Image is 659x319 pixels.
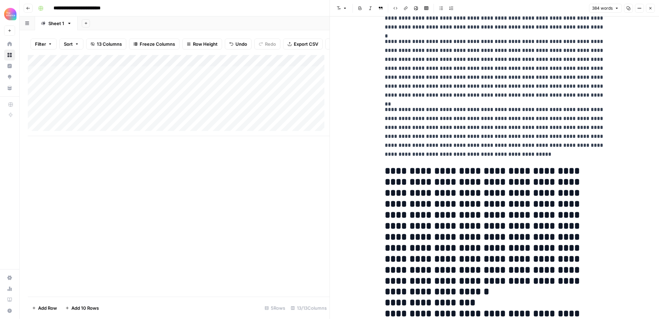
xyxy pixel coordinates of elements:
button: Redo [254,38,280,49]
button: Add Row [28,302,61,313]
div: 13/13 Columns [288,302,329,313]
span: Add 10 Rows [71,305,99,311]
span: 384 words [592,5,613,11]
img: Alliance Logo [4,8,16,20]
a: Your Data [4,82,15,93]
span: Sort [64,41,73,47]
span: 13 Columns [97,41,122,47]
a: Settings [4,272,15,283]
span: Row Height [193,41,218,47]
span: Export CSV [294,41,318,47]
button: Freeze Columns [129,38,180,49]
button: Row Height [182,38,222,49]
span: Add Row [38,305,57,311]
a: Learning Hub [4,294,15,305]
button: Sort [59,38,83,49]
button: Filter [31,38,57,49]
a: Home [4,38,15,49]
a: Usage [4,283,15,294]
button: 384 words [589,4,622,13]
a: Browse [4,49,15,60]
div: Sheet 1 [48,20,64,27]
a: Opportunities [4,71,15,82]
span: Undo [235,41,247,47]
a: Sheet 1 [35,16,78,30]
button: 13 Columns [86,38,126,49]
button: Undo [225,38,252,49]
span: Redo [265,41,276,47]
span: Freeze Columns [140,41,175,47]
a: Insights [4,60,15,71]
button: Workspace: Alliance [4,5,15,23]
button: Help + Support [4,305,15,316]
div: 5 Rows [262,302,288,313]
button: Export CSV [283,38,323,49]
button: Add 10 Rows [61,302,103,313]
span: Filter [35,41,46,47]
